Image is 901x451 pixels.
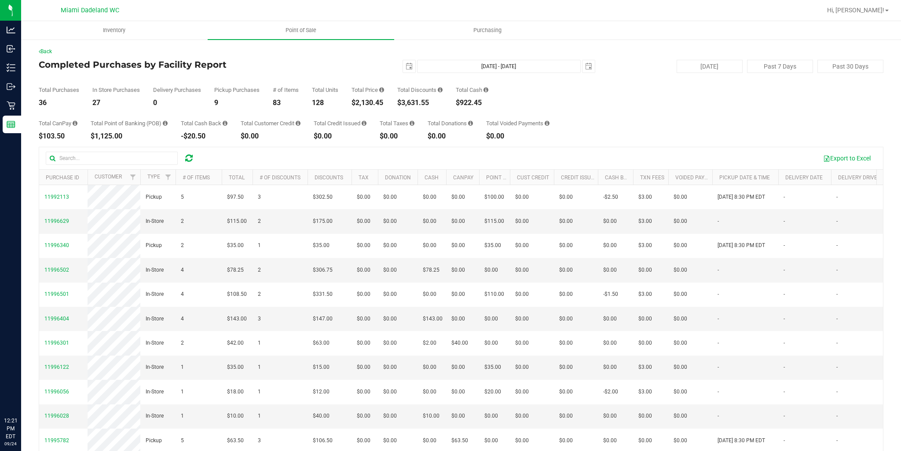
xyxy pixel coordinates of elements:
i: Sum of the cash-back amounts from rounded-up electronic payments for all purchases in the date ra... [223,120,227,126]
span: $0.00 [383,388,397,396]
span: $40.00 [451,339,468,347]
inline-svg: Retail [7,101,15,110]
div: Total Voided Payments [486,120,549,126]
span: In-Store [146,412,164,420]
div: Total Discounts [397,87,443,93]
span: $0.00 [451,315,465,323]
span: 1 [181,363,184,371]
span: $0.00 [559,290,573,298]
span: $10.00 [423,412,440,420]
span: $100.00 [484,193,504,201]
span: $0.00 [357,290,370,298]
i: Sum of the discount values applied to the all purchases in the date range. [438,87,443,93]
span: - [718,266,719,274]
span: 4 [181,266,184,274]
span: $0.00 [357,363,370,371]
inline-svg: Analytics [7,25,15,34]
div: $103.50 [39,133,77,140]
span: $0.00 [603,315,617,323]
span: In-Store [146,217,164,225]
inline-svg: Inventory [7,63,15,72]
div: Total Cash Back [181,120,227,126]
span: 3 [258,436,261,445]
i: Sum of the successful, non-voided CanPay payment transactions for all purchases in the date range. [73,120,77,126]
p: 12:21 PM EDT [4,417,17,440]
span: $331.50 [313,290,333,298]
span: $0.00 [383,412,397,420]
span: - [718,217,719,225]
span: $0.00 [674,266,687,274]
span: $0.00 [603,363,617,371]
span: $0.00 [603,339,617,347]
span: - [718,290,719,298]
span: - [836,388,838,396]
a: CanPay [453,175,473,181]
span: $0.00 [451,388,465,396]
span: $63.00 [313,339,330,347]
span: 2 [258,217,261,225]
span: In-Store [146,315,164,323]
div: Delivery Purchases [153,87,201,93]
span: 1 [258,241,261,250]
span: - [836,266,838,274]
span: $0.00 [484,436,498,445]
span: - [718,363,719,371]
a: Point of Banking (POB) [486,175,549,181]
span: 3 [258,315,261,323]
span: $0.00 [423,193,436,201]
span: $0.00 [484,412,498,420]
span: $0.00 [451,266,465,274]
a: Point of Sale [208,21,394,40]
span: $3.00 [638,290,652,298]
span: $106.50 [313,436,333,445]
span: - [784,217,785,225]
span: - [784,241,785,250]
span: select [582,60,595,73]
span: $0.00 [603,436,617,445]
a: # of Items [183,175,210,181]
span: $0.00 [674,412,687,420]
div: Total Taxes [380,120,414,126]
span: In-Store [146,388,164,396]
span: $2.00 [423,339,436,347]
span: 1 [258,388,261,396]
span: $0.00 [674,339,687,347]
a: Tax [359,175,369,181]
i: Sum of the total taxes for all purchases in the date range. [410,120,414,126]
span: $0.00 [674,241,687,250]
span: 5 [181,436,184,445]
span: - [784,363,785,371]
div: Total CanPay [39,120,77,126]
span: -$2.50 [603,193,618,201]
div: Pickup Purchases [214,87,260,93]
span: $0.00 [674,315,687,323]
span: - [836,217,838,225]
span: $0.00 [559,388,573,396]
div: 128 [312,99,338,106]
span: $0.00 [357,315,370,323]
span: - [836,315,838,323]
span: $143.00 [227,315,247,323]
span: 1 [258,339,261,347]
span: - [784,315,785,323]
span: - [718,412,719,420]
span: $78.25 [227,266,244,274]
span: $0.00 [559,436,573,445]
span: $3.00 [638,363,652,371]
i: Sum of the successful, non-voided cash payment transactions for all purchases in the date range. ... [483,87,488,93]
span: $0.00 [423,363,436,371]
span: $0.00 [423,388,436,396]
span: $0.00 [674,217,687,225]
span: $3.00 [638,388,652,396]
span: $35.00 [313,241,330,250]
iframe: Resource center [9,381,35,407]
span: $147.00 [313,315,333,323]
span: $0.00 [451,217,465,225]
i: Sum of all round-up-to-next-dollar total price adjustments for all purchases in the date range. [468,120,473,126]
span: Pickup [146,193,162,201]
div: $922.45 [456,99,488,106]
span: $0.00 [383,217,397,225]
span: $3.00 [638,193,652,201]
span: $0.00 [515,290,529,298]
span: - [784,266,785,274]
